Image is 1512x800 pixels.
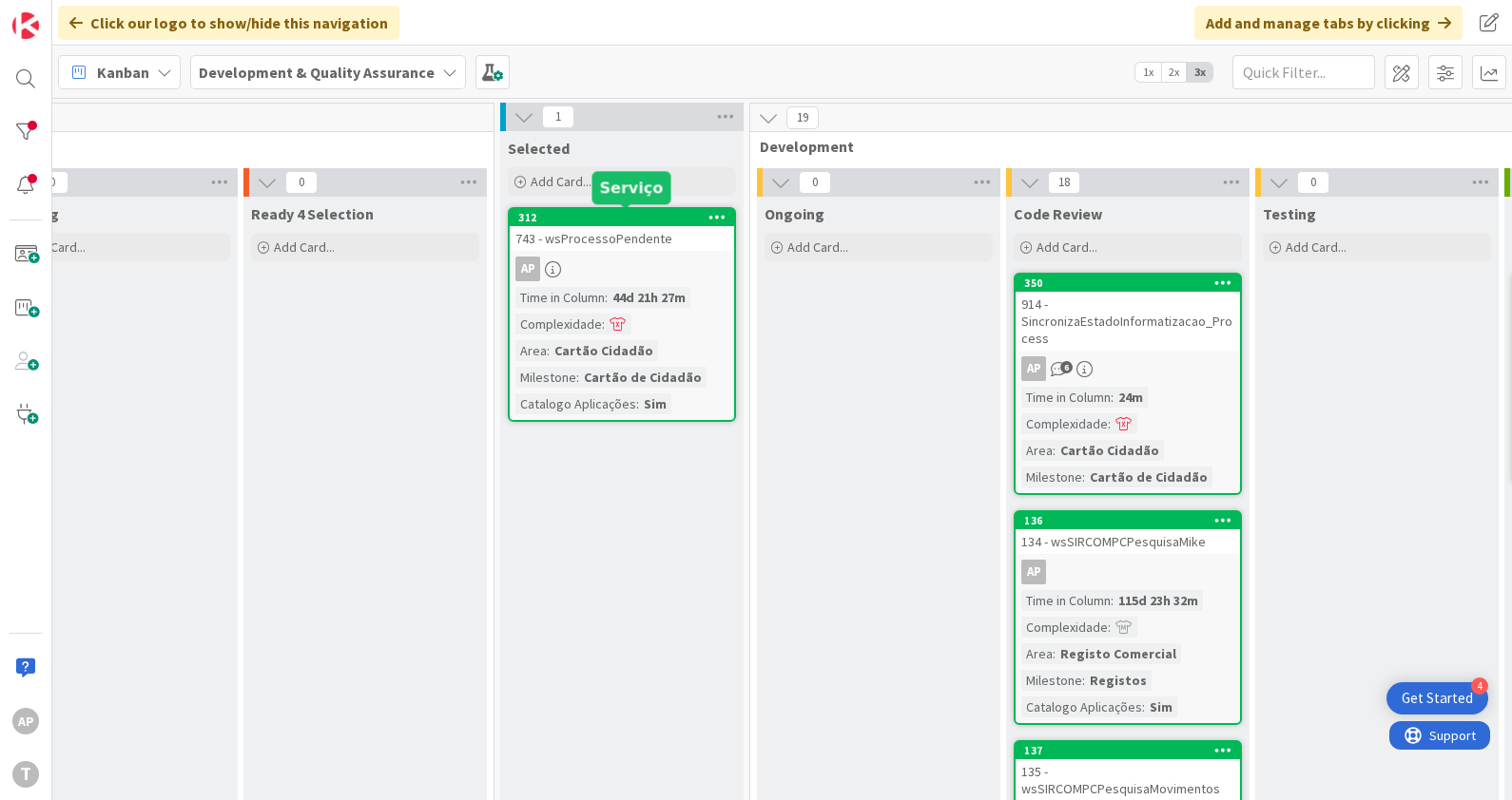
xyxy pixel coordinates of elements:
[515,367,576,388] div: Milestone
[1263,204,1316,223] span: Testing
[97,61,149,84] span: Kanban
[12,708,39,734] div: AP
[1111,590,1114,611] span: :
[274,238,335,256] span: Add Card...
[1037,238,1097,256] span: Add Card...
[1082,670,1085,691] span: :
[542,105,574,128] span: 1
[1297,171,1329,194] span: 0
[1471,677,1488,695] div: 4
[1016,529,1240,554] div: 134 - wsSIRCOMPCPesquisaMike
[1114,590,1203,611] div: 115d 23h 32m
[12,12,39,39] img: Visit kanbanzone.com
[510,257,734,281] div: AP
[1286,238,1347,256] span: Add Card...
[515,314,602,334] div: Complexidade
[1114,387,1148,408] div: 24m
[36,171,68,194] span: 0
[765,204,824,223] span: Ongoing
[1386,682,1488,714] div: Open Get Started checklist, remaining modules: 4
[1021,670,1082,691] div: Milestone
[1014,204,1102,223] span: Code Review
[1402,689,1473,708] div: Get Started
[508,139,570,158] span: Selected
[1016,275,1240,351] div: 350914 - SincronizaEstadoInformatizacao_Process
[639,393,671,414] div: Sim
[1108,413,1111,434] span: :
[1021,440,1053,461] div: Area
[1016,512,1240,554] div: 136134 - wsSIRCOMPCPesquisaMike
[1111,387,1114,408] span: :
[579,367,707,388] div: Cartão de Cidadão
[1108,617,1111,638] span: :
[1056,643,1181,664] div: Registo Comercial
[1021,356,1046,381] div: AP
[1021,696,1142,717] div: Catalogo Aplicações
[1232,55,1375,89] input: Quick Filter...
[602,314,605,334] span: :
[1016,512,1240,529] div: 136
[1060,361,1073,373] span: 6
[1145,696,1177,717] div: Sim
[1021,617,1108,638] div: Complexidade
[1194,6,1463,40] div: Add and manage tabs by clicking
[1056,440,1164,461] div: Cartão Cidadão
[1161,63,1187,82] span: 2x
[1016,292,1240,351] div: 914 - SincronizaEstadoInformatizacao_Process
[510,209,734,251] div: 312743 - wsProcessoPendente
[1024,276,1240,290] div: 350
[1135,63,1161,82] span: 1x
[40,3,87,26] span: Support
[58,6,399,40] div: Click our logo to show/hide this navigation
[1016,742,1240,759] div: 137
[510,209,734,226] div: 312
[531,173,591,190] span: Add Card...
[1021,643,1053,664] div: Area
[1048,171,1080,194] span: 18
[608,287,690,308] div: 44d 21h 27m
[1187,63,1212,82] span: 3x
[605,287,608,308] span: :
[1024,744,1240,757] div: 137
[1082,467,1085,487] span: :
[1016,560,1240,584] div: AP
[1021,590,1111,611] div: Time in Column
[1021,467,1082,487] div: Milestone
[12,761,39,788] div: T
[1021,560,1046,584] div: AP
[515,257,540,281] div: AP
[1085,670,1152,691] div: Registos
[786,106,819,129] span: 19
[1142,696,1145,717] span: :
[1085,467,1212,487] div: Cartão de Cidadão
[799,171,831,194] span: 0
[1053,643,1056,664] span: :
[1053,440,1056,461] span: :
[600,179,664,197] h5: Serviço
[787,238,848,256] span: Add Card...
[576,367,579,388] span: :
[251,204,374,223] span: Ready 4 Selection
[1021,413,1108,434] div: Complexidade
[636,393,639,414] span: :
[25,238,86,256] span: Add Card...
[547,340,550,361] span: :
[550,340,658,361] div: Cartão Cidadão
[510,226,734,251] div: 743 - wsProcessoPendente
[515,340,547,361] div: Area
[518,211,734,224] div: 312
[285,171,318,194] span: 0
[1016,356,1240,381] div: AP
[1021,387,1111,408] div: Time in Column
[199,63,435,82] b: Development & Quality Assurance
[515,287,605,308] div: Time in Column
[1016,275,1240,292] div: 350
[1024,514,1240,527] div: 136
[515,393,636,414] div: Catalogo Aplicações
